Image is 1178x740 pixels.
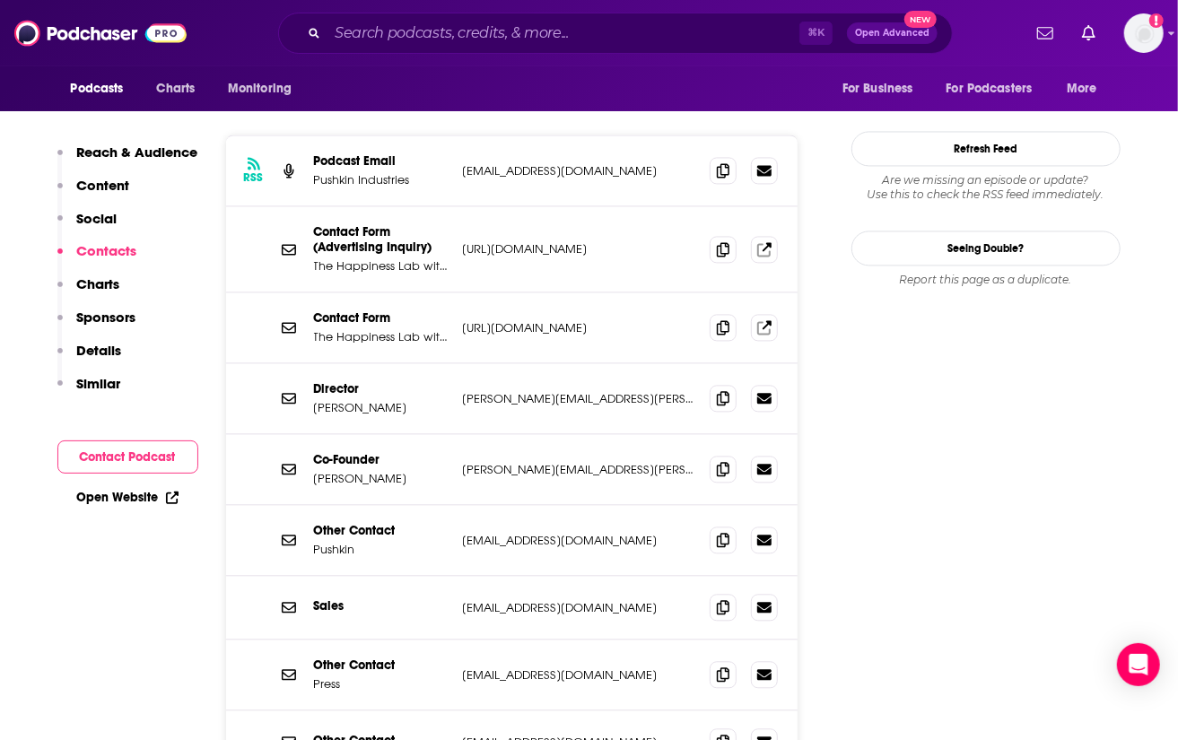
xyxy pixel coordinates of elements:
[314,657,449,673] p: Other Contact
[314,452,449,467] p: Co-Founder
[77,342,122,359] p: Details
[77,177,130,194] p: Content
[145,72,206,106] a: Charts
[58,72,147,106] button: open menu
[463,533,696,548] p: [EMAIL_ADDRESS][DOMAIN_NAME]
[314,153,449,169] p: Podcast Email
[57,242,137,275] button: Contacts
[463,241,696,257] p: [URL][DOMAIN_NAME]
[314,258,449,274] p: The Happiness Lab with Dr. [PERSON_NAME] (Advertising Inquiry)
[1054,72,1120,106] button: open menu
[57,440,198,474] button: Contact Podcast
[830,72,936,106] button: open menu
[57,375,121,408] button: Similar
[327,19,799,48] input: Search podcasts, credits, & more...
[947,76,1033,101] span: For Podcasters
[314,310,449,326] p: Contact Form
[314,381,449,396] p: Director
[77,210,118,227] p: Social
[57,275,120,309] button: Charts
[57,144,198,177] button: Reach & Audience
[1124,13,1164,53] button: Show profile menu
[842,76,913,101] span: For Business
[314,329,449,344] p: The Happiness Lab with Dr. [PERSON_NAME]
[77,144,198,161] p: Reach & Audience
[228,76,292,101] span: Monitoring
[77,242,137,259] p: Contacts
[244,170,264,185] h3: RSS
[14,16,187,50] img: Podchaser - Follow, Share and Rate Podcasts
[314,224,449,255] p: Contact Form (Advertising Inquiry)
[314,598,449,614] p: Sales
[851,231,1121,266] a: Seeing Double?
[463,391,696,406] p: [PERSON_NAME][EMAIL_ADDRESS][PERSON_NAME][DOMAIN_NAME]
[851,131,1121,166] button: Refresh Feed
[463,667,696,683] p: [EMAIL_ADDRESS][DOMAIN_NAME]
[463,320,696,335] p: [URL][DOMAIN_NAME]
[314,542,449,557] p: Pushkin
[314,400,449,415] p: [PERSON_NAME]
[1067,76,1097,101] span: More
[71,76,124,101] span: Podcasts
[904,11,937,28] span: New
[215,72,315,106] button: open menu
[77,375,121,392] p: Similar
[314,172,449,187] p: Pushkin Industries
[314,471,449,486] p: [PERSON_NAME]
[57,177,130,210] button: Content
[851,173,1121,202] div: Are we missing an episode or update? Use this to check the RSS feed immediately.
[1075,18,1103,48] a: Show notifications dropdown
[57,210,118,243] button: Social
[463,600,696,615] p: [EMAIL_ADDRESS][DOMAIN_NAME]
[1124,13,1164,53] span: Logged in as kkade
[77,309,136,326] p: Sponsors
[1030,18,1060,48] a: Show notifications dropdown
[463,163,696,178] p: [EMAIL_ADDRESS][DOMAIN_NAME]
[1117,643,1160,686] div: Open Intercom Messenger
[463,462,696,477] p: [PERSON_NAME][EMAIL_ADDRESS][PERSON_NAME][DOMAIN_NAME]
[1149,13,1164,28] svg: Add a profile image
[278,13,953,54] div: Search podcasts, credits, & more...
[1124,13,1164,53] img: User Profile
[935,72,1059,106] button: open menu
[157,76,196,101] span: Charts
[77,490,179,505] a: Open Website
[799,22,833,45] span: ⌘ K
[314,523,449,538] p: Other Contact
[851,273,1121,287] div: Report this page as a duplicate.
[314,676,449,692] p: Press
[57,309,136,342] button: Sponsors
[77,275,120,292] p: Charts
[57,342,122,375] button: Details
[855,29,929,38] span: Open Advanced
[847,22,938,44] button: Open AdvancedNew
